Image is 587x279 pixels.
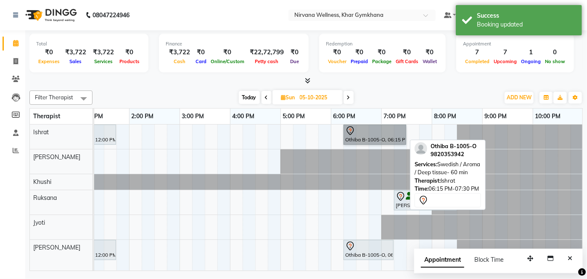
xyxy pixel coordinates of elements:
div: ₹3,722 [166,48,193,57]
span: Othiba B-1005-O [431,143,476,149]
span: Filter Therapist [35,94,73,101]
div: ₹3,722 [90,48,117,57]
span: Services [92,58,115,64]
b: 08047224946 [93,3,130,27]
span: Online/Custom [209,58,246,64]
span: Services: [415,161,437,167]
span: ADD NEW [507,94,531,101]
span: Block Time [474,256,504,263]
div: Othiba B-1005-O, 06:15 PM-07:15 PM, [GEOGRAPHIC_DATA] [344,241,393,259]
span: Products [117,58,142,64]
span: Voucher [326,58,349,64]
span: Prepaid [349,58,370,64]
span: Today [239,91,260,104]
div: ₹0 [370,48,394,57]
a: 3:00 PM [180,110,206,122]
a: 7:00 PM [382,110,408,122]
span: Khushi [33,178,51,186]
span: Swedish / Aroma / Deep tissue- 60 min [415,161,480,176]
div: Finance [166,40,302,48]
span: Due [288,58,301,64]
div: ₹0 [287,48,302,57]
div: ₹22,72,799 [246,48,287,57]
a: 8:00 PM [432,110,459,122]
span: Petty cash [253,58,281,64]
div: Success [477,11,576,20]
div: 0 [543,48,567,57]
div: ₹0 [326,48,349,57]
a: 9:00 PM [483,110,509,122]
div: ₹0 [193,48,209,57]
div: ₹3,722 [62,48,90,57]
a: 2:00 PM [130,110,156,122]
div: 9820353942 [431,150,476,159]
span: Appointment [421,252,464,268]
div: Booking updated [477,20,576,29]
img: profile [415,142,427,155]
span: [PERSON_NAME] [33,153,80,161]
span: Cash [172,58,188,64]
input: 2025-10-05 [297,91,339,104]
div: Appointment [463,40,567,48]
a: 5:00 PM [281,110,307,122]
span: Wallet [420,58,439,64]
a: 4:00 PM [230,110,257,122]
div: Total [36,40,142,48]
span: Time: [415,185,428,192]
button: Close [564,252,576,265]
div: 7 [463,48,492,57]
span: No show [543,58,567,64]
span: Sun [279,94,297,101]
div: ₹0 [420,48,439,57]
span: Ongoing [519,58,543,64]
span: Package [370,58,394,64]
span: Therapist [33,112,60,120]
span: Sales [68,58,84,64]
div: 7 [492,48,519,57]
div: 1 [519,48,543,57]
span: Jyoti [33,219,45,226]
span: Ishrat [33,128,49,136]
div: Ishrat [415,177,481,185]
div: ₹0 [349,48,370,57]
div: ₹0 [117,48,142,57]
span: Expenses [36,58,62,64]
div: ₹0 [394,48,420,57]
a: 6:00 PM [331,110,358,122]
img: logo [21,3,79,27]
span: Upcoming [492,58,519,64]
div: ₹0 [209,48,246,57]
div: [PERSON_NAME] L-20-L, 07:15 PM-08:30 PM, Swedish / Aroma / Deep tissue- 60 min [395,191,456,209]
a: 10:00 PM [533,110,563,122]
div: 06:15 PM-07:30 PM [415,185,481,193]
span: Completed [463,58,492,64]
button: ADD NEW [505,92,534,104]
span: Ruksana [33,194,57,202]
span: [PERSON_NAME] [33,244,80,251]
div: Redemption [326,40,439,48]
span: Gift Cards [394,58,420,64]
span: Card [193,58,209,64]
div: ₹0 [36,48,62,57]
span: Therapist: [415,177,441,184]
